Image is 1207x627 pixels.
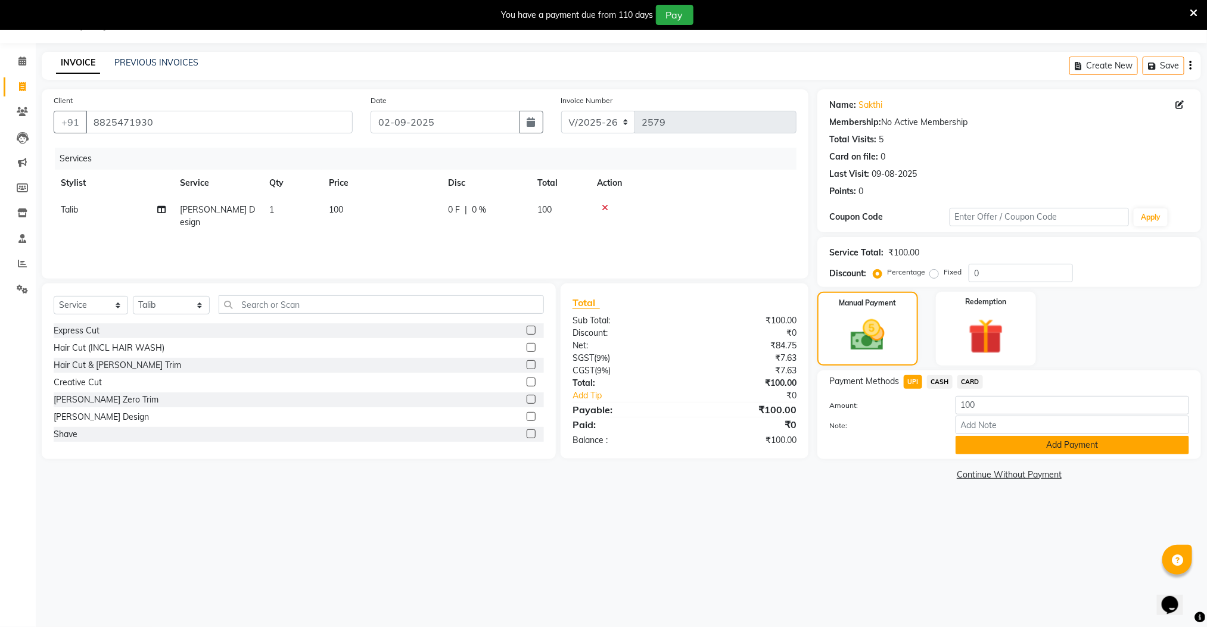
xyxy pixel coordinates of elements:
[685,434,805,447] div: ₹100.00
[114,57,198,68] a: PREVIOUS INVOICES
[956,416,1189,434] input: Add Note
[829,375,899,388] span: Payment Methods
[656,5,693,25] button: Pay
[448,204,460,216] span: 0 F
[54,359,181,372] div: Hair Cut & [PERSON_NAME] Trim
[269,204,274,215] span: 1
[564,389,705,402] a: Add Tip
[820,420,946,431] label: Note:
[944,267,962,277] label: Fixed
[472,204,486,216] span: 0 %
[872,168,917,180] div: 09-08-2025
[329,204,343,215] span: 100
[1069,57,1138,75] button: Create New
[55,148,805,170] div: Services
[685,377,805,389] div: ₹100.00
[685,339,805,352] div: ₹84.75
[881,151,885,163] div: 0
[86,111,353,133] input: Search by Name/Mobile/Email/Code
[829,116,881,129] div: Membership:
[956,436,1189,454] button: Add Payment
[840,316,895,355] img: _cash.svg
[54,394,158,406] div: [PERSON_NAME] Zero Trim
[829,247,884,259] div: Service Total:
[839,298,897,308] label: Manual Payment
[573,297,600,309] span: Total
[685,417,805,432] div: ₹0
[322,170,441,196] th: Price
[1157,579,1195,615] iframe: chat widget
[564,377,685,389] div: Total:
[564,352,685,364] div: ( )
[858,185,863,198] div: 0
[537,204,552,215] span: 100
[927,375,953,389] span: CASH
[597,366,608,375] span: 9%
[54,111,87,133] button: +91
[564,417,685,432] div: Paid:
[262,170,322,196] th: Qty
[56,52,100,74] a: INVOICE
[173,170,262,196] th: Service
[590,170,797,196] th: Action
[820,469,1199,481] a: Continue Without Payment
[54,428,77,441] div: Shave
[441,170,530,196] th: Disc
[564,364,685,377] div: ( )
[887,267,925,277] label: Percentage
[685,352,805,364] div: ₹7.63
[564,339,685,352] div: Net:
[564,314,685,327] div: Sub Total:
[685,364,805,377] div: ₹7.63
[219,295,545,314] input: Search or Scan
[54,95,73,106] label: Client
[950,208,1130,226] input: Enter Offer / Coupon Code
[957,375,983,389] span: CARD
[829,168,869,180] div: Last Visit:
[965,297,1006,307] label: Redemption
[879,133,884,146] div: 5
[61,204,78,215] span: Talib
[573,365,595,376] span: CGST
[54,376,102,389] div: Creative Cut
[180,204,255,227] span: [PERSON_NAME] Design
[685,327,805,339] div: ₹0
[829,185,856,198] div: Points:
[829,211,949,223] div: Coupon Code
[705,389,805,402] div: ₹0
[54,170,173,196] th: Stylist
[564,434,685,447] div: Balance :
[1143,57,1184,75] button: Save
[573,353,594,363] span: SGST
[564,403,685,417] div: Payable:
[502,9,654,21] div: You have a payment due from 110 days
[858,99,882,111] a: Sakthi
[596,353,608,363] span: 9%
[829,151,878,163] div: Card on file:
[465,204,467,216] span: |
[957,314,1015,358] img: _gift.svg
[829,116,1189,129] div: No Active Membership
[371,95,387,106] label: Date
[829,99,856,111] div: Name:
[685,314,805,327] div: ₹100.00
[888,247,919,259] div: ₹100.00
[820,400,946,411] label: Amount:
[54,411,149,423] div: [PERSON_NAME] Design
[829,133,876,146] div: Total Visits:
[561,95,613,106] label: Invoice Number
[956,396,1189,414] input: Amount
[685,403,805,417] div: ₹100.00
[54,325,99,337] div: Express Cut
[1134,208,1168,226] button: Apply
[54,342,164,354] div: Hair Cut (INCL HAIR WASH)
[904,375,922,389] span: UPI
[564,327,685,339] div: Discount:
[829,267,866,280] div: Discount:
[530,170,590,196] th: Total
